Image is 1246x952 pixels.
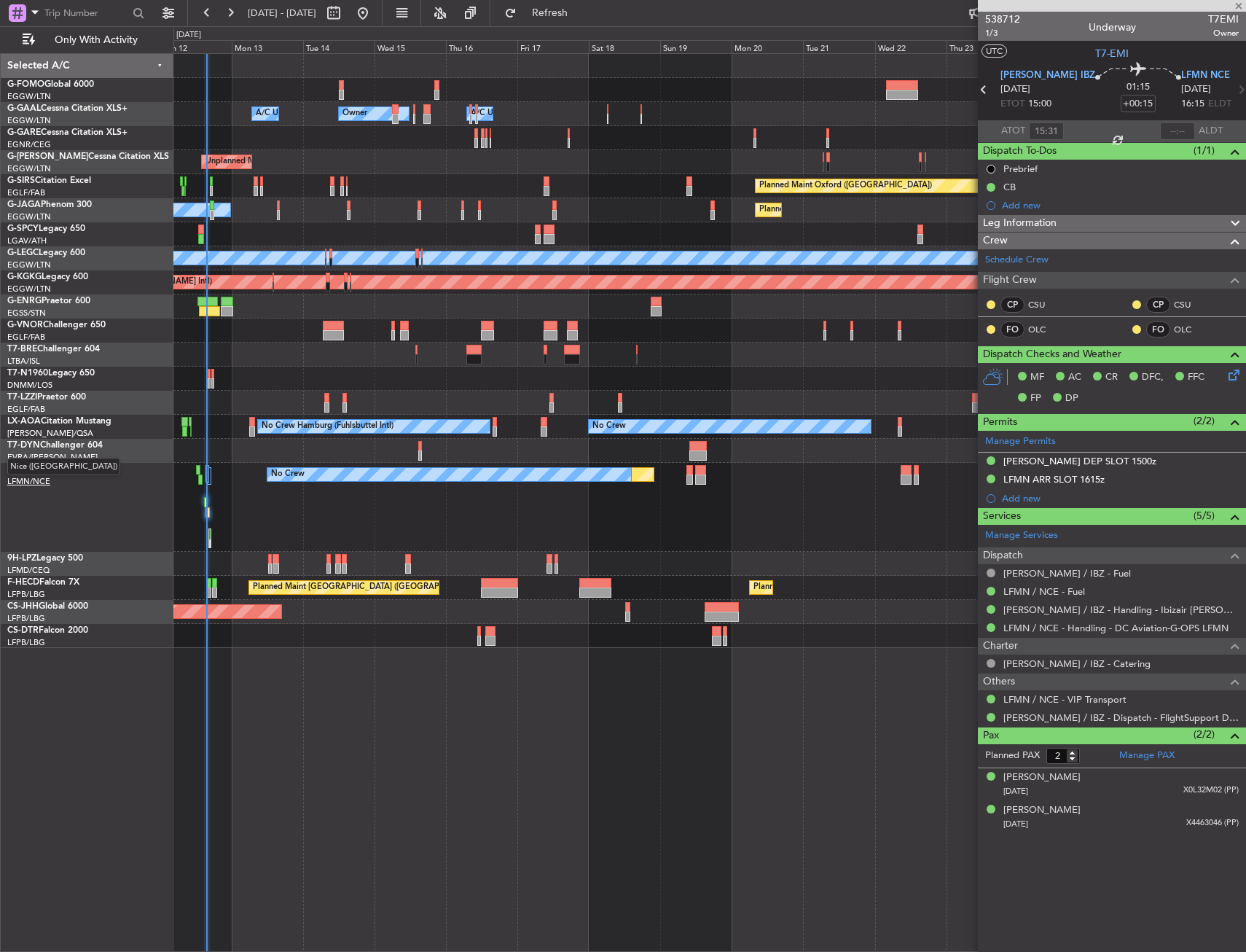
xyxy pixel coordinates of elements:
span: G-JAGA [7,200,41,209]
a: G-FOMOGlobal 6000 [7,80,94,89]
div: No Crew [271,464,305,485]
div: Planned Maint [GEOGRAPHIC_DATA] ([GEOGRAPHIC_DATA]) [253,577,482,598]
a: EGGW/LTN [7,284,51,294]
div: Unplanned Maint [GEOGRAPHIC_DATA] ([GEOGRAPHIC_DATA]) [205,151,445,173]
a: G-VNORChallenger 650 [7,321,106,329]
span: 16:15 [1181,97,1204,112]
span: [DATE] [1181,82,1211,97]
a: EGGW/LTN [7,91,51,102]
div: Tue 21 [803,40,874,53]
span: [PERSON_NAME] IBZ [1000,69,1095,83]
div: Owner [342,103,367,125]
div: Sun 19 [660,40,732,53]
div: Thu 16 [446,40,517,53]
a: CSU [1174,298,1207,311]
div: Sun 12 [160,40,232,53]
span: Flight Crew [983,272,1037,289]
label: Planned PAX [985,749,1040,763]
span: 9H-LPZ [7,554,36,563]
span: T7-EMI [1095,46,1129,61]
div: Mon 20 [732,40,803,53]
a: LFPB/LBG [7,613,45,624]
a: T7-DYNChallenger 604 [7,441,103,450]
a: DNMM/LOS [7,380,52,391]
a: G-SPCYLegacy 650 [7,225,85,233]
div: Wed 22 [875,40,947,53]
a: 9H-LPZLegacy 500 [7,554,83,563]
span: G-ENRG [7,297,42,305]
div: CB [1003,181,1016,193]
a: OLC [1028,323,1061,336]
span: (5/5) [1194,508,1215,523]
button: UTC [981,44,1007,58]
span: FP [1030,391,1041,406]
span: Owner [1208,27,1239,39]
a: EGGW/LTN [7,115,51,126]
span: CS-JHH [7,602,39,611]
div: [PERSON_NAME] [1003,770,1081,785]
a: EGGW/LTN [7,211,51,222]
div: Tue 14 [303,40,375,53]
span: 01:15 [1127,80,1150,95]
div: Mon 13 [232,40,303,53]
a: CS-DTRFalcon 2000 [7,626,88,635]
span: (2/2) [1194,413,1215,429]
div: CP [1146,297,1170,313]
span: ATOT [1001,124,1025,138]
span: ETOT [1000,97,1024,112]
div: FO [1000,321,1024,338]
span: LFMN NCE [1181,69,1230,83]
span: Dispatch To-Dos [983,143,1057,160]
a: G-[PERSON_NAME]Cessna Citation XLS [7,152,169,161]
a: LFMN / NCE - VIP Transport [1003,693,1127,706]
span: (2/2) [1194,727,1215,742]
div: [DATE] [176,29,201,42]
span: DP [1065,391,1078,406]
a: EGNR/CEG [7,139,51,150]
div: CP [1000,297,1024,313]
span: [DATE] [1003,819,1028,830]
div: No Crew [592,415,626,437]
div: Wed 15 [375,40,446,53]
span: Pax [983,727,999,744]
a: LFMN / NCE - Handling - DC Aviation-G-OPS LFMN [1003,622,1229,634]
span: G-KGKG [7,273,42,281]
a: OLC [1174,323,1207,336]
a: [PERSON_NAME] / IBZ - Dispatch - FlightSupport Dispatch [GEOGRAPHIC_DATA] [1003,711,1239,724]
span: (1/1) [1194,143,1215,158]
a: LTBA/ISL [7,356,40,367]
span: CS-DTR [7,626,39,635]
div: Planned Maint Oxford ([GEOGRAPHIC_DATA]) [759,175,932,197]
a: EVRA/[PERSON_NAME] [7,452,98,463]
div: A/C Unavailable [256,103,316,125]
span: 15:00 [1028,97,1051,112]
span: Only With Activity [38,35,154,45]
button: Refresh [498,1,585,25]
span: T7EMI [1208,12,1239,27]
span: Refresh [520,8,581,18]
span: [DATE] - [DATE] [248,7,316,20]
a: [PERSON_NAME] / IBZ - Handling - Ibizair [PERSON_NAME] / IBZ [1003,604,1239,616]
a: G-LEGCLegacy 600 [7,249,85,257]
a: T7-LZZIPraetor 600 [7,393,86,402]
span: 538712 [985,12,1020,27]
span: [DATE] [1000,82,1030,97]
a: EGLF/FAB [7,404,45,415]
a: [PERSON_NAME] / IBZ - Catering [1003,658,1151,670]
span: G-GARE [7,128,41,137]
button: Only With Activity [16,28,158,52]
a: [PERSON_NAME] / IBZ - Fuel [1003,567,1131,580]
span: G-SIRS [7,176,35,185]
div: Add new [1002,492,1239,504]
a: EGSS/STN [7,308,46,319]
span: T7-BRE [7,345,37,354]
span: G-GAAL [7,104,41,113]
a: LFMD/CEQ [7,565,50,576]
div: LFMN ARR SLOT 1615z [1003,473,1105,485]
a: LFMN/NCENice ([GEOGRAPHIC_DATA]) [7,476,50,487]
span: 1/3 [985,27,1020,39]
span: Charter [983,638,1018,655]
div: FO [1146,321,1170,338]
a: EGGW/LTN [7,163,51,174]
div: Add new [1002,199,1239,211]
